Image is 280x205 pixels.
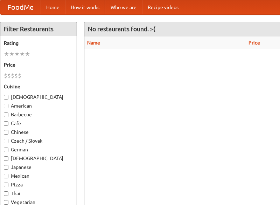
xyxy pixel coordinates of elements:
label: American [4,102,73,109]
label: Pizza [4,181,73,188]
label: German [4,146,73,153]
li: $ [7,72,11,80]
input: Thai [4,191,8,196]
label: Mexican [4,172,73,179]
label: [DEMOGRAPHIC_DATA] [4,155,73,162]
h5: Rating [4,40,73,47]
a: Recipe videos [142,0,184,14]
h4: Filter Restaurants [0,22,77,36]
a: Home [41,0,65,14]
li: ★ [25,50,30,58]
input: Barbecue [4,112,8,117]
input: Czech / Slovak [4,139,8,143]
a: Name [87,40,100,46]
li: $ [14,72,18,80]
input: Japanese [4,165,8,170]
label: [DEMOGRAPHIC_DATA] [4,94,73,101]
input: [DEMOGRAPHIC_DATA] [4,156,8,161]
a: FoodMe [0,0,41,14]
label: Chinese [4,129,73,136]
label: Thai [4,190,73,197]
input: [DEMOGRAPHIC_DATA] [4,95,8,100]
h5: Cuisine [4,83,73,90]
li: ★ [14,50,20,58]
input: German [4,148,8,152]
li: $ [4,72,7,80]
li: ★ [4,50,9,58]
input: American [4,104,8,108]
input: Cafe [4,121,8,126]
a: Who we are [105,0,142,14]
a: Price [248,40,260,46]
input: Pizza [4,183,8,187]
li: ★ [20,50,25,58]
label: Barbecue [4,111,73,118]
label: Czech / Slovak [4,137,73,144]
label: Cafe [4,120,73,127]
ng-pluralize: No restaurants found. :-( [88,26,155,32]
li: $ [11,72,14,80]
a: How it works [65,0,105,14]
li: ★ [9,50,14,58]
input: Chinese [4,130,8,135]
h5: Price [4,61,73,68]
label: Japanese [4,164,73,171]
li: $ [18,72,21,80]
input: Mexican [4,174,8,178]
input: Vegetarian [4,200,8,205]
